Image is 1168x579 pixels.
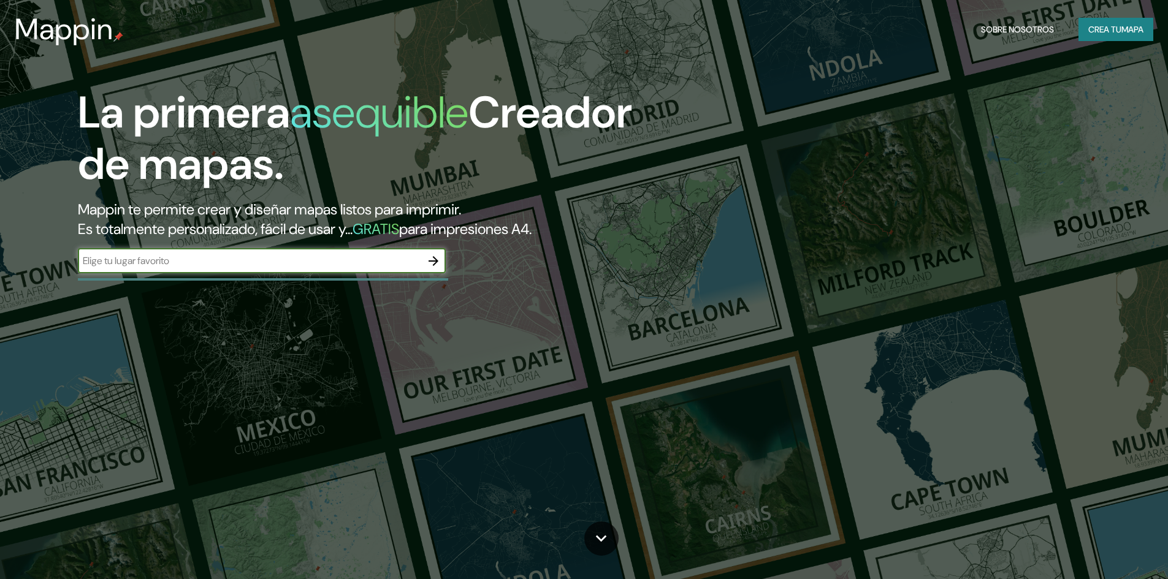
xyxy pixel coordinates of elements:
font: asequible [290,84,468,141]
font: Es totalmente personalizado, fácil de usar y... [78,219,353,238]
button: Sobre nosotros [976,18,1059,41]
font: mapa [1121,24,1143,35]
font: para impresiones A4. [399,219,532,238]
button: Crea tumapa [1078,18,1153,41]
font: Sobre nosotros [981,24,1054,35]
font: GRATIS [353,219,399,238]
font: Mappin te permite crear y diseñar mapas listos para imprimir. [78,200,461,219]
font: La primera [78,84,290,141]
font: Mappin [15,10,113,48]
font: Creador de mapas. [78,84,632,192]
font: Crea tu [1088,24,1121,35]
input: Elige tu lugar favorito [78,254,421,268]
img: pin de mapeo [113,32,123,42]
